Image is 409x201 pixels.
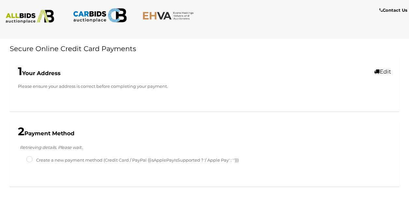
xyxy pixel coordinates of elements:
[18,64,22,78] span: 1
[18,70,61,76] b: Your Address
[10,45,399,52] h1: Secure Online Credit Card Payments
[3,10,57,23] img: ALLBIDS.com.au
[73,7,127,24] img: CARBIDS.com.au
[143,11,197,20] img: EHVA.com.au
[379,7,407,13] b: Contact Us
[379,7,409,14] a: Contact Us
[374,68,391,75] a: Edit
[26,156,239,164] label: Create a new payment method (Credit Card / PayPal {{isApplePayIsSupported ? '/ Apple Pay' : ''}})
[20,145,83,150] i: Retrieving details. Please wait..
[18,83,391,90] p: Please ensure your address is correct before completing your payment.
[18,125,24,138] span: 2
[18,130,75,137] b: Payment Method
